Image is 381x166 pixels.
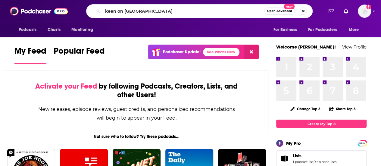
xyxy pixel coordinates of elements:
[103,6,264,16] input: Search podcasts, credits, & more...
[86,4,313,18] div: Search podcasts, credits, & more...
[293,160,313,164] a: 1 podcast list
[293,153,301,158] span: Lists
[267,10,292,13] span: Open Advanced
[203,48,239,56] a: See What's New
[304,24,346,36] button: open menu
[14,46,46,60] span: My Feed
[35,105,238,122] div: New releases, episode reviews, guest credits, and personalized recommendations will begin to appe...
[14,46,46,64] a: My Feed
[358,141,366,146] span: PRO
[48,26,61,34] span: Charts
[163,49,201,55] p: Podchaser Update!
[44,24,64,36] a: Charts
[358,5,371,18] img: User Profile
[35,82,238,99] div: by following Podcasts, Creators, Lists, and other Users!
[19,26,36,34] span: Podcasts
[358,5,371,18] button: Show profile menu
[54,46,105,64] a: Popular Feed
[293,153,336,158] a: Lists
[276,120,367,128] a: Create My Top 8
[269,24,304,36] button: open menu
[287,105,324,113] button: Change Top 8
[35,82,97,91] span: Activate your Feed
[273,26,297,34] span: For Business
[349,26,359,34] span: More
[71,26,93,34] span: Monitoring
[278,154,290,163] a: Lists
[329,103,356,115] button: Share Top 8
[67,24,101,36] button: open menu
[14,24,44,36] button: open menu
[358,5,371,18] span: Logged in as mdekoning
[10,5,68,17] img: Podchaser - Follow, Share and Rate Podcasts
[5,134,268,139] div: Not sure who to follow? Try these podcasts...
[264,8,295,15] button: Open AdvancedNew
[341,6,351,16] a: Show notifications dropdown
[342,44,367,50] a: View Profile
[54,46,105,60] span: Popular Feed
[326,6,336,16] a: Show notifications dropdown
[284,4,295,9] span: New
[345,24,367,36] button: open menu
[358,141,366,145] a: PRO
[308,26,337,34] span: For Podcasters
[276,44,336,50] a: Welcome [PERSON_NAME]!
[286,140,301,146] div: My Pro
[366,5,371,9] svg: Add a profile image
[314,160,336,164] a: 0 episode lists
